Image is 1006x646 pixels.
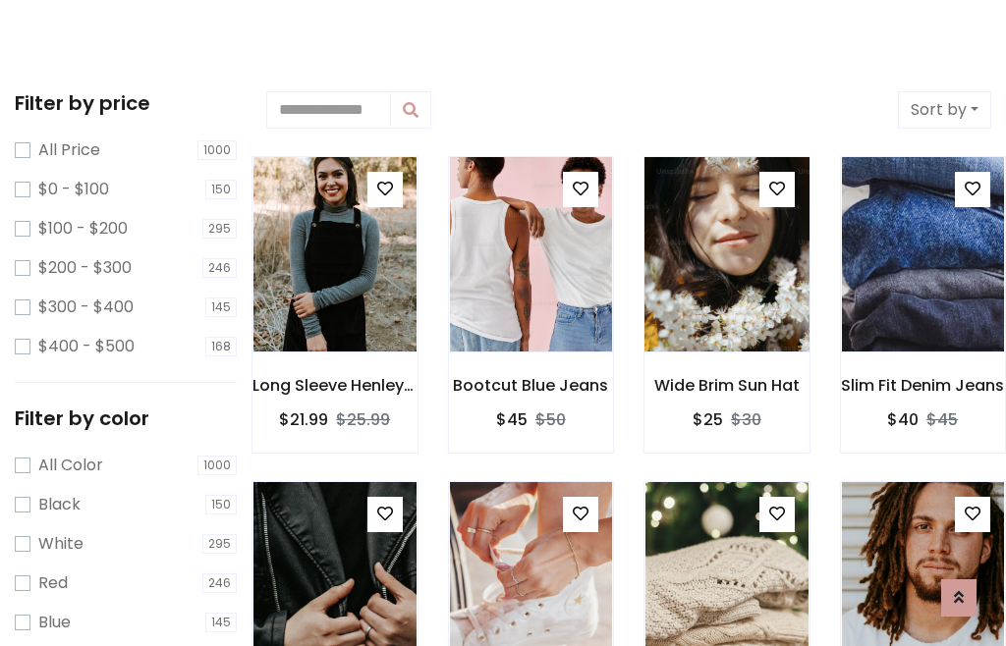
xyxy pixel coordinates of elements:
del: $45 [926,408,958,431]
span: 295 [202,219,237,239]
label: All Price [38,138,100,162]
button: Sort by [898,91,991,129]
h6: Long Sleeve Henley T-Shirt [252,376,418,395]
del: $30 [731,408,761,431]
h6: $21.99 [279,410,328,429]
label: White [38,532,84,556]
label: Blue [38,611,71,634]
span: 1000 [197,456,237,475]
h6: $45 [496,410,528,429]
span: 1000 [197,140,237,160]
span: 145 [205,297,237,317]
del: $50 [535,408,566,431]
del: $25.99 [336,408,390,431]
span: 246 [202,573,237,593]
h5: Filter by price [15,91,237,115]
span: 145 [205,613,237,632]
span: 150 [205,180,237,199]
span: 168 [205,337,237,356]
label: $200 - $300 [38,256,132,280]
h5: Filter by color [15,406,237,430]
label: $100 - $200 [38,217,128,241]
span: 295 [202,534,237,554]
span: 246 [202,258,237,278]
label: $300 - $400 [38,296,134,319]
label: Black [38,493,81,516]
label: $400 - $500 [38,335,135,358]
h6: Slim Fit Denim Jeans [841,376,1006,395]
label: $0 - $100 [38,178,109,201]
label: Red [38,571,68,595]
h6: $40 [887,410,919,429]
h6: Bootcut Blue Jeans [449,376,614,395]
h6: Wide Brim Sun Hat [644,376,810,395]
span: 150 [205,495,237,514]
label: All Color [38,454,103,477]
h6: $25 [693,410,723,429]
